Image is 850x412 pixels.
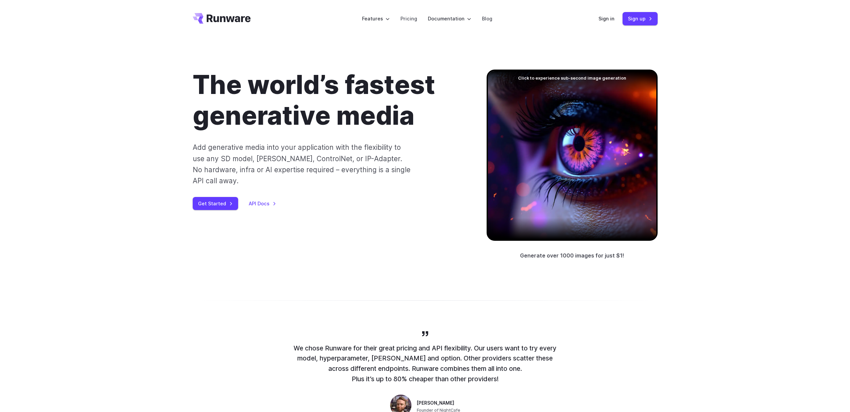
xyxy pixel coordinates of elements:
[249,200,276,207] a: API Docs
[599,15,615,22] a: Sign in
[482,15,492,22] a: Blog
[193,70,465,131] h1: The world’s fastest generative media
[292,343,559,384] p: We chose Runware for their great pricing and API flexibility. Our users want to try every model, ...
[400,15,417,22] a: Pricing
[417,400,454,407] span: [PERSON_NAME]
[623,12,658,25] a: Sign up
[428,15,471,22] label: Documentation
[193,142,411,186] p: Add generative media into your application with the flexibility to use any SD model, [PERSON_NAME...
[193,13,251,24] a: Go to /
[362,15,390,22] label: Features
[520,251,624,260] p: Generate over 1000 images for just $1!
[193,197,238,210] a: Get Started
